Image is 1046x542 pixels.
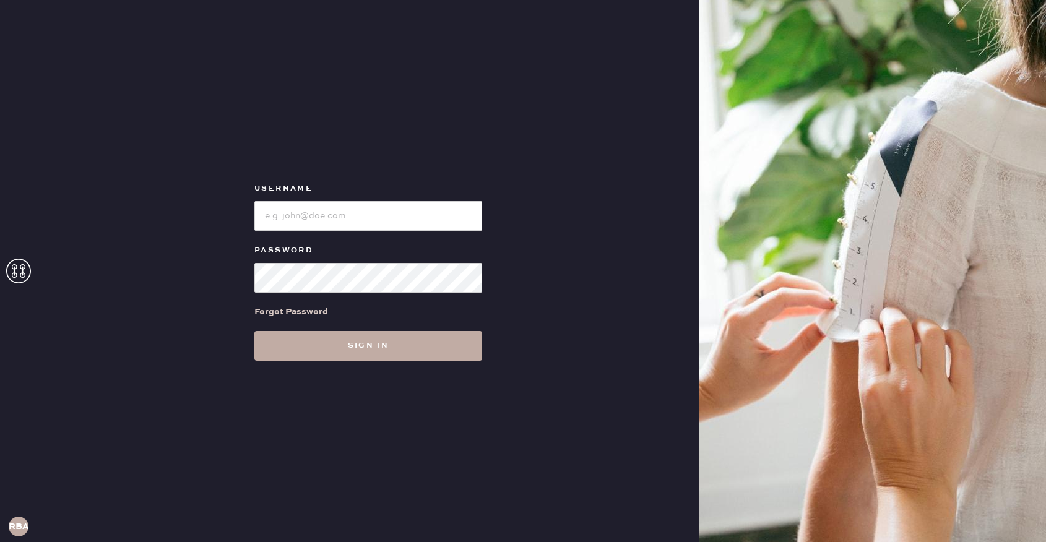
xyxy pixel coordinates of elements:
label: Username [254,181,482,196]
input: e.g. john@doe.com [254,201,482,231]
a: Forgot Password [254,293,328,331]
h3: RBA [9,522,28,531]
div: Forgot Password [254,305,328,319]
button: Sign in [254,331,482,361]
label: Password [254,243,482,258]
